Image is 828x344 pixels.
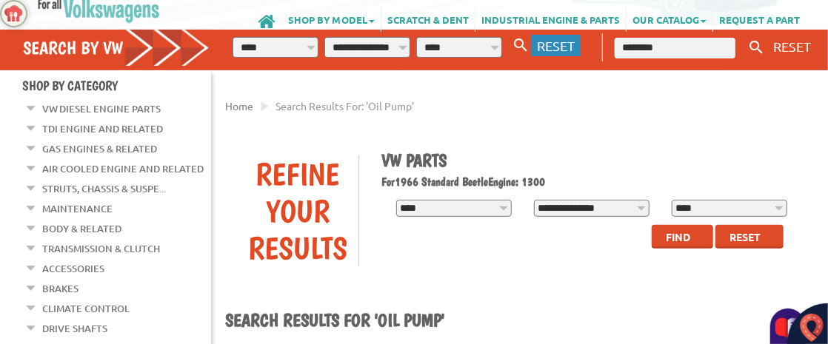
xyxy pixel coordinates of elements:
a: Body & Related [42,219,121,238]
a: Climate Control [42,299,130,318]
a: SCRATCH & DENT [381,6,475,32]
span: Engine: 1300 [488,175,545,189]
a: INDUSTRIAL ENGINE & PARTS [475,6,626,32]
h1: VW Parts [381,149,795,171]
a: Drive Shafts [42,319,107,338]
a: OUR CATALOG [627,6,712,32]
a: Accessories [42,259,104,278]
button: RESET [531,35,581,56]
span: Find [666,230,690,243]
a: Air Cooled Engine and Related [42,159,204,178]
span: For [381,175,395,189]
a: Struts, Chassis & Suspe... [42,179,166,198]
a: REQUEST A PART [713,6,806,32]
h1: Search results for 'oil pump' [226,309,807,333]
h2: 1966 Standard Beetle [381,175,795,189]
button: Keyword Search [745,36,767,60]
span: RESET [537,38,575,53]
a: Gas Engines & Related [42,139,157,158]
h4: Shop By Category [22,78,211,93]
button: Find [652,225,713,249]
button: Search By VW... [508,35,533,56]
a: Maintenance [42,199,113,218]
a: Transmission & Clutch [42,239,160,258]
div: Refine Your Results [237,155,359,266]
h4: Search by VW [23,37,210,58]
a: VW Diesel Engine Parts [42,99,161,118]
a: Brakes [42,279,79,298]
span: Search results for: 'oil pump' [276,99,415,112]
button: Reset [715,225,784,249]
a: Home [226,99,254,112]
span: Reset [729,230,761,243]
button: RESET [767,36,817,57]
span: RESET [773,38,811,54]
a: TDI Engine and Related [42,119,163,138]
a: SHOP BY MODEL [282,6,381,32]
